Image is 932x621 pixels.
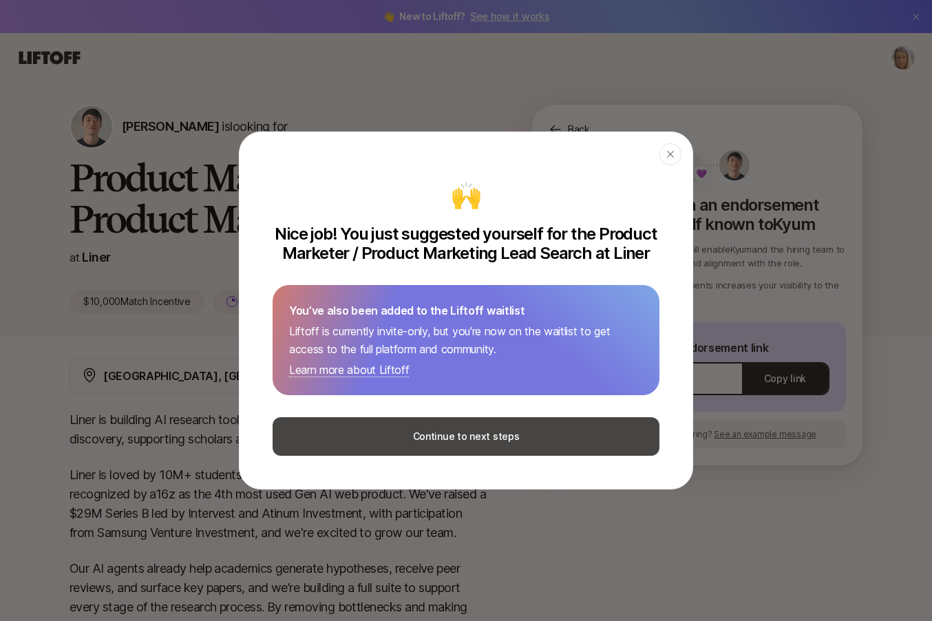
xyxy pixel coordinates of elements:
[289,363,409,377] a: Learn more about Liftoff
[273,224,659,263] p: Nice job! You just suggested yourself for the Product Marketer / Product Marketing Lead Search at...
[289,322,643,358] p: Liftoff is currently invite-only, but you're now on the waitlist to get access to the full platfo...
[273,417,659,456] button: Continue to next steps
[289,302,643,319] p: You’ve also been added to the Liftoff waitlist
[451,176,482,213] div: 🙌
